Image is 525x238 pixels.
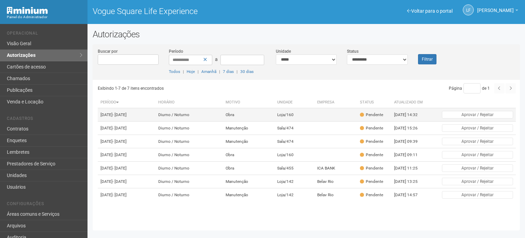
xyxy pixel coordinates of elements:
[347,48,359,54] label: Status
[201,69,216,74] a: Amanhã
[198,69,199,74] span: |
[360,179,383,185] div: Pendente
[187,69,195,74] a: Hoje
[442,191,513,199] button: Aprovar / Rejeitar
[391,122,429,135] td: [DATE] 15:26
[7,116,82,123] li: Cadastros
[156,122,223,135] td: Diurno / Noturno
[477,1,514,13] span: Letícia Florim
[98,135,156,148] td: [DATE]
[477,9,518,14] a: [PERSON_NAME]
[391,148,429,162] td: [DATE] 09:11
[314,162,357,175] td: ICA BANK
[240,69,254,74] a: 30 dias
[156,162,223,175] td: Diurno / Noturno
[407,8,453,14] a: Voltar para o portal
[169,48,183,54] label: Período
[360,165,383,171] div: Pendente
[215,57,218,62] span: a
[223,69,234,74] a: 7 dias
[274,175,315,188] td: Loja/142
[314,175,357,188] td: Belav Rio
[274,162,315,175] td: Sala/455
[274,148,315,162] td: Loja/160
[223,108,274,122] td: Obra
[274,122,315,135] td: Sala/474
[223,148,274,162] td: Obra
[7,201,82,209] li: Configurações
[391,97,429,108] th: Atualizado em
[98,148,156,162] td: [DATE]
[112,152,126,157] span: - [DATE]
[442,178,513,185] button: Aprovar / Rejeitar
[98,108,156,122] td: [DATE]
[98,162,156,175] td: [DATE]
[112,126,126,130] span: - [DATE]
[360,112,383,118] div: Pendente
[391,188,429,202] td: [DATE] 14:57
[7,14,82,20] div: Painel do Administrador
[223,188,274,202] td: Manutenção
[223,135,274,148] td: Manutenção
[156,108,223,122] td: Diurno / Noturno
[442,151,513,159] button: Aprovar / Rejeitar
[98,175,156,188] td: [DATE]
[112,112,126,117] span: - [DATE]
[391,108,429,122] td: [DATE] 14:32
[98,48,118,54] label: Buscar por
[7,7,48,14] img: Minium
[156,97,223,108] th: Horário
[219,69,220,74] span: |
[98,83,305,93] div: Exibindo 1-7 de 7 itens encontrados
[156,148,223,162] td: Diurno / Noturno
[112,166,126,171] span: - [DATE]
[442,164,513,172] button: Aprovar / Rejeitar
[98,188,156,202] td: [DATE]
[442,124,513,132] button: Aprovar / Rejeitar
[360,192,383,198] div: Pendente
[276,48,291,54] label: Unidade
[391,162,429,175] td: [DATE] 11:25
[274,135,315,148] td: Sala/474
[93,29,520,39] h2: Autorizações
[463,4,474,15] a: LF
[274,188,315,202] td: Loja/142
[223,162,274,175] td: Obra
[360,125,383,131] div: Pendente
[112,179,126,184] span: - [DATE]
[98,122,156,135] td: [DATE]
[223,122,274,135] td: Manutenção
[156,135,223,148] td: Diurno / Noturno
[183,69,184,74] span: |
[391,135,429,148] td: [DATE] 09:39
[93,7,301,16] h1: Vogue Square Life Experience
[112,139,126,144] span: - [DATE]
[156,175,223,188] td: Diurno / Noturno
[360,139,383,145] div: Pendente
[237,69,238,74] span: |
[442,111,513,118] button: Aprovar / Rejeitar
[112,192,126,197] span: - [DATE]
[449,86,490,91] span: Página de 1
[442,138,513,145] button: Aprovar / Rejeitar
[391,175,429,188] td: [DATE] 13:25
[360,152,383,158] div: Pendente
[169,69,180,74] a: Todos
[223,175,274,188] td: Manutenção
[156,188,223,202] td: Diurno / Noturno
[314,97,357,108] th: Empresa
[314,188,357,202] td: Belav Rio
[274,97,315,108] th: Unidade
[274,108,315,122] td: Loja/160
[418,54,436,64] button: Filtrar
[98,97,156,108] th: Período
[223,97,274,108] th: Motivo
[357,97,391,108] th: Status
[7,31,82,38] li: Operacional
